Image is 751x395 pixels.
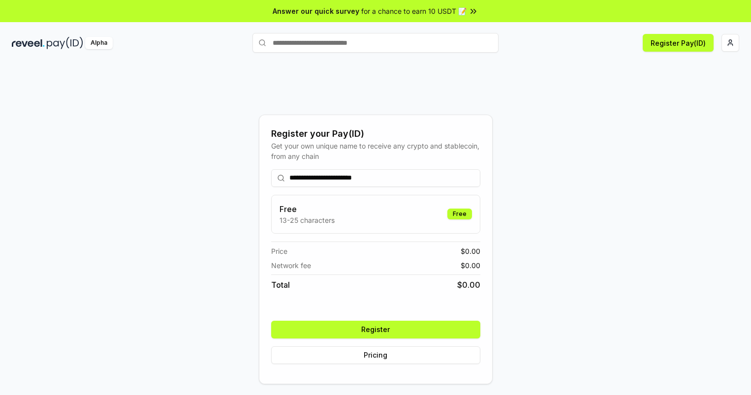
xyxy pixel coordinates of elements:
[447,209,472,219] div: Free
[47,37,83,49] img: pay_id
[271,127,480,141] div: Register your Pay(ID)
[643,34,714,52] button: Register Pay(ID)
[271,321,480,338] button: Register
[271,141,480,161] div: Get your own unique name to receive any crypto and stablecoin, from any chain
[271,279,290,291] span: Total
[280,203,335,215] h3: Free
[273,6,359,16] span: Answer our quick survey
[461,246,480,256] span: $ 0.00
[85,37,113,49] div: Alpha
[361,6,467,16] span: for a chance to earn 10 USDT 📝
[12,37,45,49] img: reveel_dark
[271,346,480,364] button: Pricing
[280,215,335,225] p: 13-25 characters
[457,279,480,291] span: $ 0.00
[271,246,287,256] span: Price
[271,260,311,271] span: Network fee
[461,260,480,271] span: $ 0.00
